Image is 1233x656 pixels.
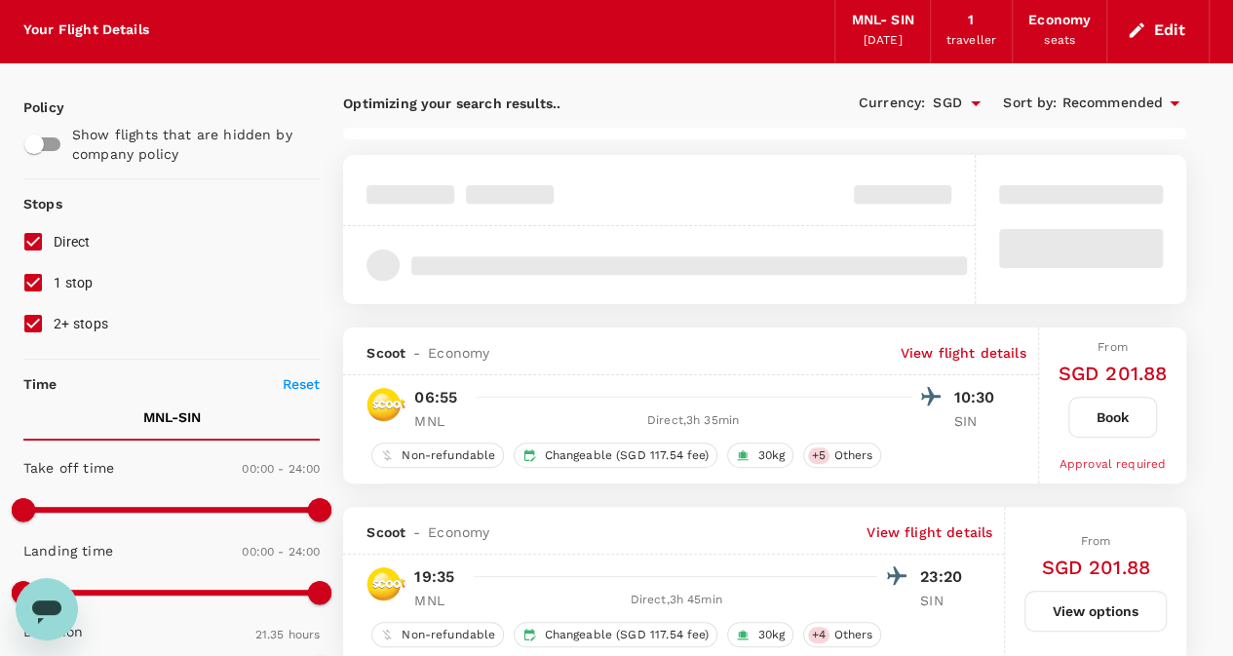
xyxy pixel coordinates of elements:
div: Changeable (SGD 117.54 fee) [514,622,717,647]
p: SIN [954,411,1003,431]
span: Scoot [366,343,405,363]
p: 10:30 [954,386,1003,409]
span: Others [826,447,880,464]
div: traveller [946,31,996,51]
div: Direct , 3h 35min [475,411,910,431]
span: 30kg [750,627,792,643]
span: 1 stop [54,275,94,290]
p: Duration [23,622,83,641]
p: View flight details [867,522,992,542]
button: View options [1024,591,1167,632]
p: View flight details [901,343,1026,363]
p: 23:20 [920,565,969,589]
span: Economy [428,343,489,363]
h6: SGD 201.88 [1059,358,1168,389]
p: Policy [23,97,41,117]
p: MNL [414,591,463,610]
div: seats [1044,31,1075,51]
p: Landing time [23,541,113,560]
div: +4Others [803,622,881,647]
p: Take off time [23,458,114,478]
p: 19:35 [414,565,454,589]
p: 06:55 [414,386,457,409]
div: MNL - SIN [851,10,913,31]
span: 21.35 hours [255,628,321,641]
span: - [405,522,428,542]
span: Economy [428,522,489,542]
p: MNL [414,411,463,431]
p: Show flights that are hidden by company policy [72,125,307,164]
div: 30kg [727,443,793,468]
div: Non-refundable [371,622,504,647]
img: TR [366,564,405,603]
p: Reset [283,374,321,394]
span: Currency : [859,93,925,114]
span: + 4 [808,627,829,643]
p: SIN [920,591,969,610]
p: Time [23,374,58,394]
span: 00:00 - 24:00 [242,462,320,476]
div: Your Flight Details [23,19,149,41]
span: 30kg [750,447,792,464]
div: Non-refundable [371,443,504,468]
div: +5Others [803,443,881,468]
span: Direct [54,234,91,250]
div: [DATE] [864,31,903,51]
span: Scoot [366,522,405,542]
span: + 5 [808,447,829,464]
div: Direct , 3h 45min [475,591,877,610]
span: Changeable (SGD 117.54 fee) [536,627,716,643]
button: Open [962,90,989,117]
span: Non-refundable [394,447,503,464]
span: From [1081,534,1111,548]
div: Economy [1028,10,1091,31]
span: 00:00 - 24:00 [242,545,320,559]
span: Non-refundable [394,627,503,643]
button: Book [1068,397,1157,438]
div: 1 [968,10,974,31]
span: Approval required [1059,457,1166,471]
strong: Stops [23,196,62,212]
iframe: Button to launch messaging window [16,578,78,640]
span: From [1098,340,1128,354]
div: Changeable (SGD 117.54 fee) [514,443,717,468]
span: Sort by : [1003,93,1057,114]
button: Edit [1123,15,1193,46]
img: TR [366,385,405,424]
span: 2+ stops [54,316,108,331]
div: 30kg [727,622,793,647]
span: Others [826,627,880,643]
span: - [405,343,428,363]
span: Changeable (SGD 117.54 fee) [536,447,716,464]
p: MNL - SIN [143,407,201,427]
h6: SGD 201.88 [1041,552,1150,583]
span: Recommended [1061,93,1163,114]
p: Optimizing your search results.. [343,94,764,113]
